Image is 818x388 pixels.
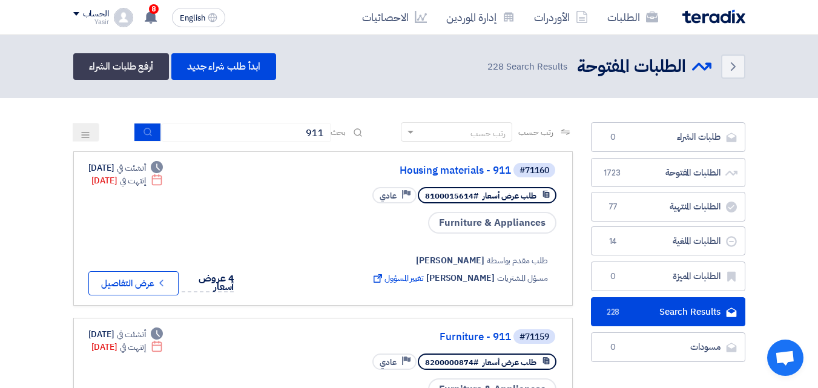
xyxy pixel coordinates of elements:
a: ابدأ طلب شراء جديد [171,53,276,80]
a: Furniture - 911 [269,332,511,343]
div: #71159 [519,333,549,341]
a: الأوردرات [524,3,598,31]
span: Furniture & Appliances [428,212,556,234]
a: طلبات الشراء0 [591,122,745,152]
span: 0 [606,271,621,283]
span: طلب مقدم بواسطة [487,254,548,267]
span: #8200000874 [425,357,478,368]
span: 14 [606,235,621,248]
span: عادي [380,357,397,368]
a: الطلبات الملغية14 [591,226,745,256]
h2: الطلبات المفتوحة [577,55,686,79]
span: أنشئت في [117,328,146,341]
a: أرفع طلبات الشراء [73,53,169,80]
span: طلب عرض أسعار [483,190,536,202]
div: [DATE] [91,341,163,353]
a: الطلبات المميزة0 [591,261,745,291]
span: مسؤل المشتريات [497,272,548,284]
span: 0 [606,341,621,353]
a: Open chat [767,340,803,376]
span: English [180,14,205,22]
span: Search Results [487,60,567,74]
div: [DATE] [88,328,163,341]
a: إدارة الموردين [437,3,524,31]
span: 228 [487,60,504,73]
a: الاحصائيات [352,3,437,31]
img: profile_test.png [114,8,133,27]
button: English [172,8,225,27]
div: Yasir [73,19,109,25]
span: طلب عرض أسعار [483,357,536,368]
span: أنشئت في [117,162,146,174]
a: الطلبات المفتوحة1723 [591,158,745,188]
span: تغيير المسؤول [371,272,424,284]
span: 4 عروض أسعار [199,271,234,294]
span: بحث [331,126,346,139]
input: ابحث بعنوان أو رقم الطلب [161,123,331,142]
span: إنتهت في [120,341,146,353]
div: [DATE] [88,162,163,174]
span: [PERSON_NAME] [426,272,495,284]
span: [PERSON_NAME] [416,254,484,267]
div: [DATE] [91,174,163,187]
span: 1723 [606,167,621,179]
span: 77 [606,201,621,213]
a: Search Results228 [591,297,745,327]
img: Teradix logo [682,10,745,24]
div: الحساب [83,9,109,19]
span: عادي [380,190,397,202]
span: إنتهت في [120,174,146,187]
span: 8 [149,4,159,14]
div: #71160 [519,166,549,175]
span: #8100015614 [425,190,478,202]
a: الطلبات [598,3,668,31]
span: 228 [606,306,621,318]
a: الطلبات المنتهية77 [591,192,745,222]
span: رتب حسب [518,126,553,139]
a: مسودات0 [591,332,745,362]
a: Housing materials - 911 [269,165,511,176]
button: عرض التفاصيل [88,271,179,295]
span: 0 [606,131,621,143]
div: رتب حسب [470,127,506,140]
